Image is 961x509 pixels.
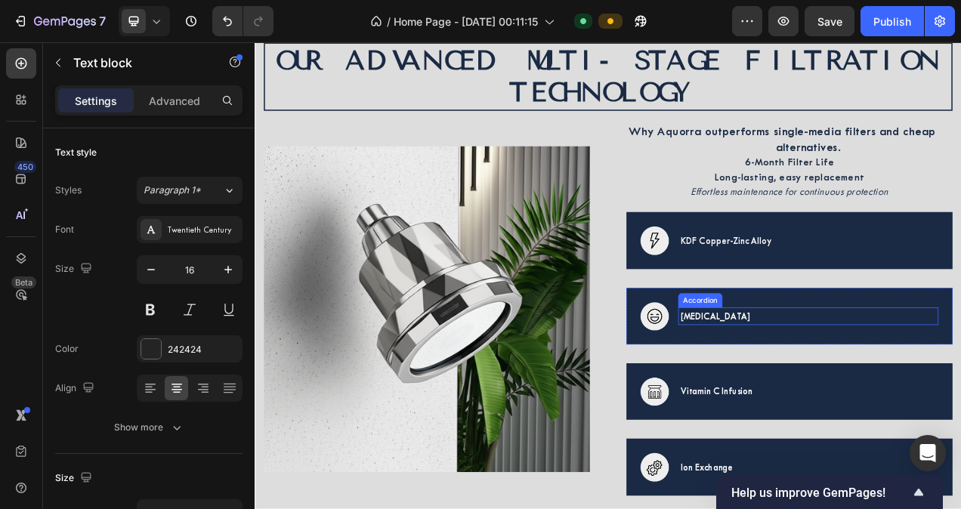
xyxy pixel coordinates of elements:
p: Text block [73,54,202,72]
div: Align [55,378,97,399]
span: [MEDICAL_DATA] [546,345,635,359]
div: Twentieth Century [168,224,239,237]
span: Home Page - [DATE] 00:11:15 [394,14,538,29]
div: Size [55,468,95,489]
p: Advanced [149,93,200,109]
p: 7 [99,12,106,30]
span: Save [817,15,842,28]
div: Text style [55,146,97,159]
div: 450 [14,161,36,173]
div: Beta [11,276,36,288]
span: Help us improve GemPages! [731,486,910,500]
div: Size [55,259,95,279]
div: 242424 [168,343,239,356]
div: Open Intercom Messenger [910,435,946,471]
strong: Long-lasting, easy replacement [590,165,782,180]
div: Publish [873,14,911,29]
i: Effortless maintenance for continuous protection [559,185,813,199]
strong: Why Aquorra outperforms single-media filters and cheap alternatives. [480,106,892,143]
p: Settings [75,93,117,109]
button: Show survey - Help us improve GemPages! [731,483,928,501]
div: Color [55,342,79,356]
div: Accordion [546,325,597,338]
span: Paragraph 1* [144,184,201,197]
button: 7 [6,6,113,36]
div: Styles [55,184,82,197]
span: OUR ADVANCED MULTI-STAGE FILTRATION TECHNOLOGY [27,4,880,85]
button: Publish [861,6,924,36]
div: Font [55,223,74,236]
span: Vitamin C Infusion [546,442,638,455]
strong: 6-Month Filter Life [629,147,744,162]
div: Show more [114,420,184,435]
button: Show more [55,414,243,441]
div: Undo/Redo [212,6,273,36]
button: Paragraph 1* [137,177,243,204]
button: Save [805,6,854,36]
span: KDF Copper-Zinc Alloy [546,248,663,262]
span: / [387,14,391,29]
iframe: Design area [255,42,961,509]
